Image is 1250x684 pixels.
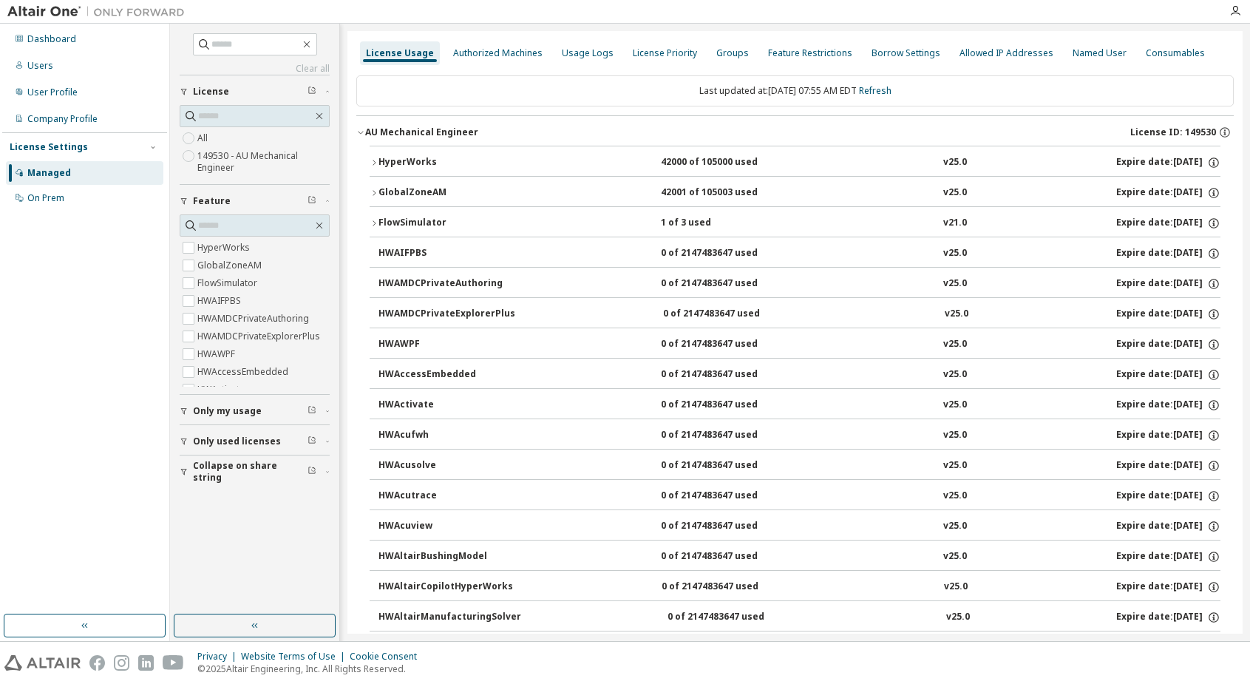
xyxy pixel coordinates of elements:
div: v25.0 [944,580,968,594]
div: 0 of 2147483647 used [663,308,796,321]
button: Collapse on share string [180,456,330,488]
div: HWAcuview [378,520,512,533]
span: Clear filter [308,436,316,447]
a: Refresh [859,84,891,97]
div: 0 of 2147483647 used [661,338,794,351]
div: HWAltairManufacturingSolver [378,611,521,624]
div: Expire date: [DATE] [1116,399,1220,412]
div: Expire date: [DATE] [1116,156,1220,169]
div: License Settings [10,141,88,153]
p: © 2025 Altair Engineering, Inc. All Rights Reserved. [197,663,426,675]
div: HWActivate [378,399,512,412]
label: HWAIFPBS [197,292,244,310]
div: 1 of 3 used [661,217,794,230]
div: Managed [27,167,71,179]
div: 0 of 2147483647 used [661,247,794,260]
div: Expire date: [DATE] [1116,580,1220,594]
div: v25.0 [943,550,967,563]
div: Website Terms of Use [241,651,350,663]
button: HWAcusolve0 of 2147483647 usedv25.0Expire date:[DATE] [378,450,1220,482]
div: 0 of 2147483647 used [661,429,794,442]
div: v25.0 [943,338,967,351]
div: AU Mechanical Engineer [365,126,478,138]
button: HWAccessEmbedded0 of 2147483647 usedv25.0Expire date:[DATE] [378,359,1220,391]
img: altair_logo.svg [4,655,81,671]
label: HWAWPF [197,345,238,363]
img: youtube.svg [163,655,184,671]
div: Expire date: [DATE] [1116,429,1220,442]
div: HWAltairCopilotHyperWorks [378,580,513,594]
div: v25.0 [943,490,967,503]
div: Authorized Machines [453,47,543,59]
div: HWAcutrace [378,490,512,503]
button: FlowSimulator1 of 3 usedv21.0Expire date:[DATE] [370,207,1220,240]
button: HWAWPF0 of 2147483647 usedv25.0Expire date:[DATE] [378,328,1220,361]
div: 0 of 2147483647 used [661,399,794,412]
div: Expire date: [DATE] [1116,217,1220,230]
div: Expire date: [DATE] [1116,520,1220,533]
div: Expire date: [DATE] [1116,308,1220,321]
button: HWActivate0 of 2147483647 usedv25.0Expire date:[DATE] [378,389,1220,421]
div: v25.0 [945,308,968,321]
img: linkedin.svg [138,655,154,671]
div: v25.0 [943,399,967,412]
div: Expire date: [DATE] [1116,277,1220,291]
button: HWAcufwh0 of 2147483647 usedv25.0Expire date:[DATE] [378,419,1220,452]
label: HWActivate [197,381,248,399]
div: 0 of 2147483647 used [661,490,794,503]
div: Expire date: [DATE] [1116,247,1220,260]
div: Privacy [197,651,241,663]
label: HWAMDCPrivateAuthoring [197,310,312,328]
div: License Priority [633,47,697,59]
div: Expire date: [DATE] [1116,490,1220,503]
button: AU Mechanical EngineerLicense ID: 149530 [356,116,1234,149]
div: FlowSimulator [378,217,512,230]
img: facebook.svg [89,655,105,671]
div: 0 of 2147483647 used [661,550,794,563]
div: Borrow Settings [872,47,940,59]
button: HWAMDCPrivateAuthoring0 of 2147483647 usedv25.0Expire date:[DATE] [378,268,1220,300]
div: 0 of 2147483647 used [661,459,794,473]
div: On Prem [27,192,64,204]
div: Allowed IP Addresses [959,47,1053,59]
span: Clear filter [308,195,316,207]
div: Expire date: [DATE] [1116,550,1220,563]
div: Last updated at: [DATE] 07:55 AM EDT [356,75,1234,106]
div: v25.0 [946,611,970,624]
div: Expire date: [DATE] [1116,338,1220,351]
button: Feature [180,185,330,217]
button: HWAltairManufacturingSolver0 of 2147483647 usedv25.0Expire date:[DATE] [378,601,1220,634]
div: Feature Restrictions [768,47,852,59]
label: HWAMDCPrivateExplorerPlus [197,328,323,345]
div: Named User [1073,47,1127,59]
a: Clear all [180,63,330,75]
span: Clear filter [308,86,316,98]
div: Groups [716,47,749,59]
button: License [180,75,330,108]
div: v25.0 [943,186,967,200]
div: Company Profile [27,113,98,125]
button: HWAltairCopilotHyperWorks0 of 2147483647 usedv25.0Expire date:[DATE] [378,571,1220,603]
div: Expire date: [DATE] [1116,186,1220,200]
div: 0 of 2147483647 used [661,368,794,382]
button: HWAcuview0 of 2147483647 usedv25.0Expire date:[DATE] [378,510,1220,543]
span: License ID: 149530 [1130,126,1216,138]
div: 0 of 2147483647 used [668,611,801,624]
img: instagram.svg [114,655,129,671]
div: Dashboard [27,33,76,45]
div: v25.0 [943,156,967,169]
div: HWAcusolve [378,459,512,473]
div: v25.0 [943,459,967,473]
div: 0 of 2147483647 used [662,580,795,594]
button: HWAltairBushingModel0 of 2147483647 usedv25.0Expire date:[DATE] [378,541,1220,573]
div: Users [27,60,53,72]
span: Only my usage [193,405,262,417]
div: GlobalZoneAM [378,186,512,200]
div: User Profile [27,87,78,98]
div: Expire date: [DATE] [1116,459,1220,473]
label: GlobalZoneAM [197,257,265,274]
label: HWAccessEmbedded [197,363,291,381]
span: Clear filter [308,466,316,478]
span: Collapse on share string [193,460,308,484]
div: Consumables [1146,47,1205,59]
